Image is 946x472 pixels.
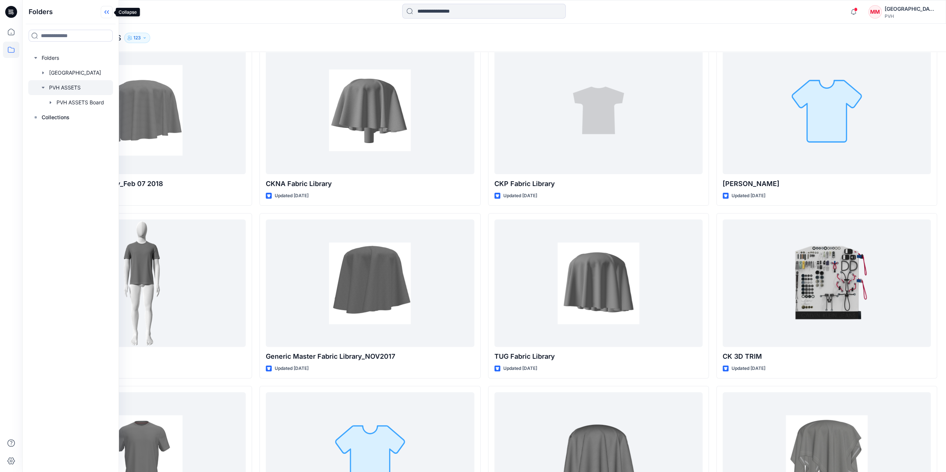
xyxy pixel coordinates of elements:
[266,351,474,362] p: Generic Master Fabric Library_NOV2017
[868,5,882,19] div: MM
[732,192,765,200] p: Updated [DATE]
[494,219,703,347] a: TUG Fabric Library
[494,351,703,362] p: TUG Fabric Library
[732,365,765,372] p: Updated [DATE]
[266,219,474,347] a: Generic Master Fabric Library_NOV2017
[266,47,474,174] a: CKNA Fabric Library
[42,113,70,122] p: Collections
[723,351,931,362] p: CK 3D TRIM
[723,179,931,189] p: [PERSON_NAME]
[494,47,703,174] a: CKP Fabric Library
[503,365,537,372] p: Updated [DATE]
[723,47,931,174] a: Tommy Trim
[503,192,537,200] p: Updated [DATE]
[885,13,937,19] div: PVH
[38,47,246,174] a: DFG Master Fabric library_Feb 07 2018
[38,219,246,347] a: PVH MENSz40_V1
[494,179,703,189] p: CKP Fabric Library
[723,219,931,347] a: CK 3D TRIM
[38,351,246,362] p: PVH MENSz40_V1
[275,192,309,200] p: Updated [DATE]
[275,365,309,372] p: Updated [DATE]
[885,4,937,13] div: [GEOGRAPHIC_DATA][PERSON_NAME][GEOGRAPHIC_DATA]
[124,33,150,43] button: 123
[133,34,141,42] p: 123
[266,179,474,189] p: CKNA Fabric Library
[38,179,246,189] p: DFG Master Fabric library_Feb 07 2018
